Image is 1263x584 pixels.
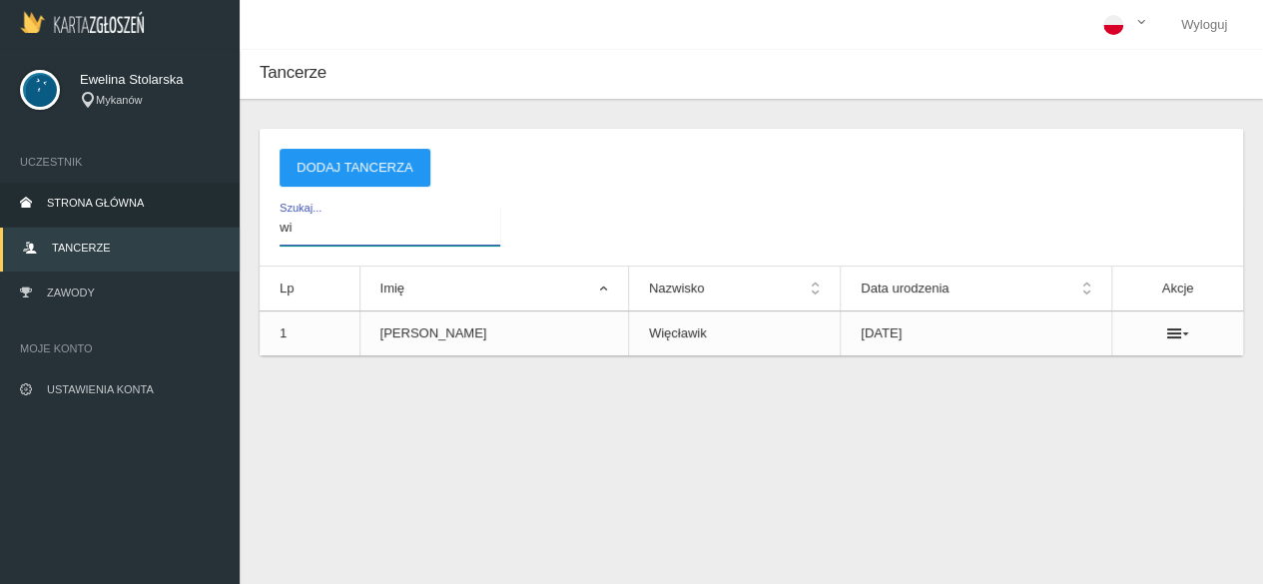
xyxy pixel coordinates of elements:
span: Strona główna [47,197,144,209]
input: Szukaj... [280,208,500,246]
button: Dodaj tancerza [280,149,430,187]
img: svg [20,70,60,110]
span: Zawody [47,287,95,298]
th: Nazwisko [628,267,840,311]
span: Tancerze [52,242,110,254]
span: Ewelina Stolarska [80,70,220,90]
th: Akcje [1111,267,1243,311]
th: Data urodzenia [841,267,1112,311]
td: Więcławik [628,311,840,356]
span: Ustawienia konta [47,383,154,395]
div: Mykanów [80,92,220,109]
td: 1 [260,311,359,356]
th: Lp [260,267,359,311]
span: Szukaj... [280,201,506,218]
img: Logo [20,11,144,33]
td: [PERSON_NAME] [359,311,628,356]
span: Moje konto [20,338,220,358]
td: [DATE] [841,311,1112,356]
span: Uczestnik [20,152,220,172]
span: Tancerze [260,63,326,82]
th: Imię [359,267,628,311]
